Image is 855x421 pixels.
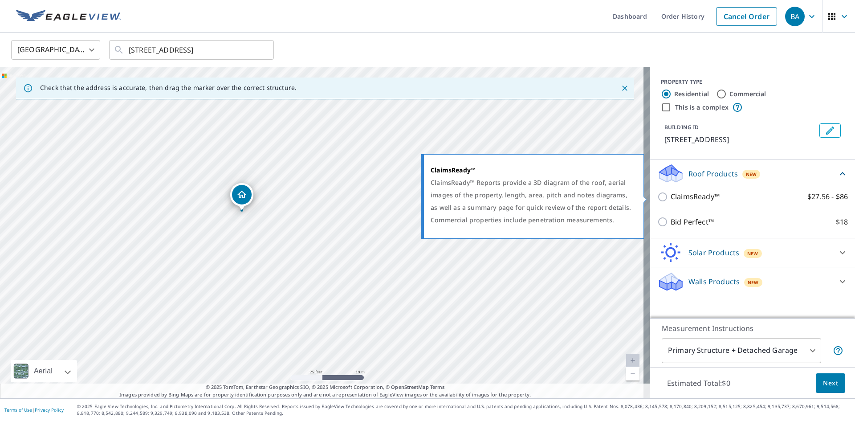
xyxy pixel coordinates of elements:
[11,37,100,62] div: [GEOGRAPHIC_DATA]
[16,10,121,23] img: EV Logo
[688,276,740,287] p: Walls Products
[823,378,838,389] span: Next
[431,166,476,174] strong: ClaimsReady™
[674,90,709,98] label: Residential
[819,123,841,138] button: Edit building 1
[626,367,639,380] a: Current Level 20, Zoom Out
[230,183,253,211] div: Dropped pin, building 1, Residential property, 10769 300th Ave Waseca, MN 56093
[816,373,845,393] button: Next
[129,37,256,62] input: Search by address or latitude-longitude
[807,191,848,202] p: $27.56 - $86
[747,250,758,257] span: New
[657,271,848,292] div: Walls ProductsNew
[729,90,766,98] label: Commercial
[664,123,699,131] p: BUILDING ID
[657,242,848,263] div: Solar ProductsNew
[31,360,55,382] div: Aerial
[662,338,821,363] div: Primary Structure + Detached Garage
[660,373,737,393] p: Estimated Total: $0
[391,384,428,390] a: OpenStreetMap
[626,354,639,367] a: Current Level 20, Zoom In Disabled
[4,407,64,413] p: |
[664,134,816,145] p: [STREET_ADDRESS]
[40,84,297,92] p: Check that the address is accurate, then drag the marker over the correct structure.
[661,78,844,86] div: PROPERTY TYPE
[836,217,848,228] p: $18
[746,171,757,178] span: New
[748,279,759,286] span: New
[431,176,632,226] div: ClaimsReady™ Reports provide a 3D diagram of the roof, aerial images of the property, length, are...
[4,407,32,413] a: Terms of Use
[671,217,714,228] p: Bid Perfect™
[657,163,848,184] div: Roof ProductsNew
[11,360,77,382] div: Aerial
[716,7,777,26] a: Cancel Order
[675,103,729,112] label: This is a complex
[206,384,445,391] span: © 2025 TomTom, Earthstar Geographics SIO, © 2025 Microsoft Corporation, ©
[671,191,720,202] p: ClaimsReady™
[619,82,631,94] button: Close
[833,345,843,356] span: Your report will include the primary structure and a detached garage if one exists.
[662,323,843,334] p: Measurement Instructions
[77,403,851,417] p: © 2025 Eagle View Technologies, Inc. and Pictometry International Corp. All Rights Reserved. Repo...
[35,407,64,413] a: Privacy Policy
[688,247,739,258] p: Solar Products
[688,168,738,179] p: Roof Products
[430,384,445,390] a: Terms
[785,7,805,26] div: BA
